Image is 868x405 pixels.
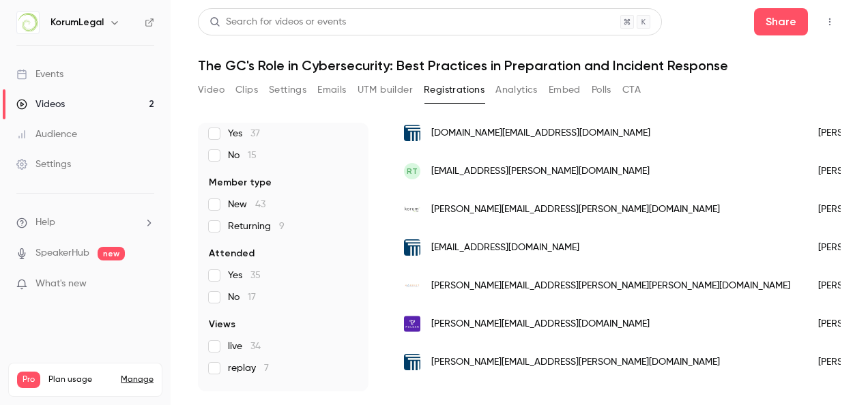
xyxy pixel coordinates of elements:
[48,374,113,385] span: Plan usage
[269,79,306,101] button: Settings
[592,79,611,101] button: Polls
[404,125,420,141] img: fticonsulting.com
[431,126,650,140] span: [DOMAIN_NAME][EMAIL_ADDRESS][DOMAIN_NAME]
[209,15,346,29] div: Search for videos or events
[549,79,581,101] button: Embed
[35,246,89,260] a: SpeakerHub
[250,129,260,138] span: 37
[404,277,420,294] img: harriet.asia
[248,292,256,302] span: 17
[495,79,538,101] button: Analytics
[35,277,87,291] span: What's new
[228,127,260,140] span: Yes
[248,151,257,160] span: 15
[209,389,247,402] span: Referrer
[431,202,720,217] span: [PERSON_NAME][EMAIL_ADDRESS][PERSON_NAME][DOMAIN_NAME]
[404,201,420,217] img: korumlegal.com
[431,279,790,293] span: [PERSON_NAME][EMAIL_ADDRESS][PERSON_NAME][PERSON_NAME][DOMAIN_NAME]
[754,8,808,35] button: Share
[235,79,258,101] button: Clips
[209,318,235,331] span: Views
[279,222,285,231] span: 9
[228,290,256,304] span: No
[17,12,39,33] img: KorumLegal
[404,239,420,256] img: fticonsulting.com
[431,164,650,179] span: [EMAIL_ADDRESS][PERSON_NAME][DOMAIN_NAME]
[228,149,257,162] span: No
[622,79,641,101] button: CTA
[407,165,418,177] span: RT
[250,271,261,280] span: 35
[98,247,125,260] span: new
[198,57,841,74] h1: The GC's Role in Cybersecurity: Best Practices in Preparation and Incident Response
[431,355,720,370] span: [PERSON_NAME][EMAIL_ADDRESS][PERSON_NAME][DOMAIN_NAME]
[228,198,265,211] span: New
[228,340,261,353] span: live
[17,372,40,388] span: Pro
[198,79,225,101] button: Video
[431,241,579,255] span: [EMAIL_ADDRESS][DOMAIN_NAME]
[16,97,65,111] div: Videos
[819,11,841,33] button: Top Bar Actions
[35,215,55,230] span: Help
[209,247,255,260] span: Attended
[50,16,104,29] h6: KorumLegal
[16,157,71,171] div: Settings
[209,176,272,190] span: Member type
[16,127,77,141] div: Audience
[404,316,420,332] img: pulsar.com
[431,317,650,331] span: [PERSON_NAME][EMAIL_ADDRESS][DOMAIN_NAME]
[255,200,265,209] span: 43
[228,220,285,233] span: Returning
[228,361,269,375] span: replay
[424,79,484,101] button: Registrations
[228,269,261,282] span: Yes
[250,342,261,351] span: 34
[16,67,63,81] div: Events
[264,363,269,373] span: 7
[317,79,346,101] button: Emails
[16,215,154,230] li: help-dropdown-opener
[358,79,413,101] button: UTM builder
[404,354,420,370] img: fticonsulting.com
[121,374,154,385] a: Manage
